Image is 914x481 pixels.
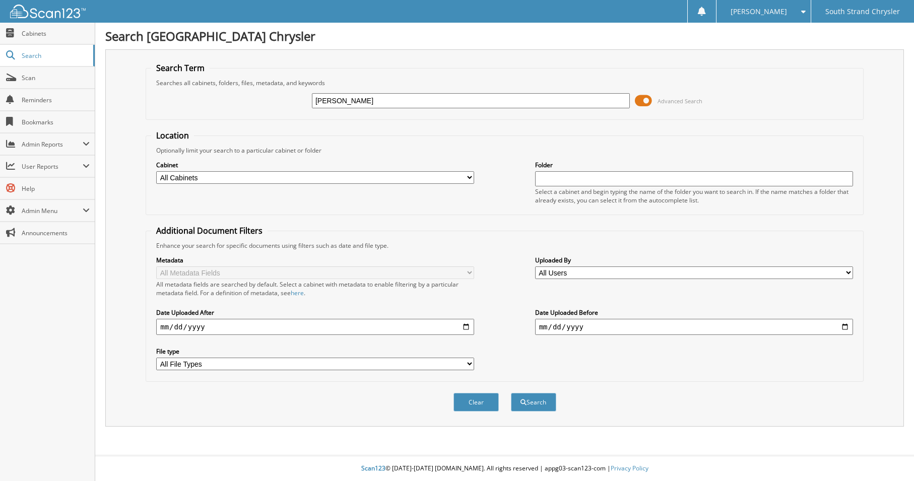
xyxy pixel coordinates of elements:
span: Cabinets [22,29,90,38]
a: Privacy Policy [611,464,648,472]
a: here [291,289,304,297]
legend: Location [151,130,194,141]
legend: Additional Document Filters [151,225,268,236]
label: Cabinet [156,161,474,169]
button: Clear [453,393,499,411]
legend: Search Term [151,62,210,74]
div: Searches all cabinets, folders, files, metadata, and keywords [151,79,858,87]
span: Admin Reports [22,140,83,149]
div: All metadata fields are searched by default. Select a cabinet with metadata to enable filtering b... [156,280,474,297]
span: User Reports [22,162,83,171]
label: File type [156,347,474,356]
div: © [DATE]-[DATE] [DOMAIN_NAME]. All rights reserved | appg03-scan123-com | [95,456,914,481]
div: Select a cabinet and begin typing the name of the folder you want to search in. If the name match... [535,187,853,204]
span: South Strand Chrysler [825,9,900,15]
span: Reminders [22,96,90,104]
input: end [535,319,853,335]
input: start [156,319,474,335]
iframe: Chat Widget [864,433,914,481]
span: Search [22,51,88,60]
span: Bookmarks [22,118,90,126]
span: Scan [22,74,90,82]
span: Admin Menu [22,207,83,215]
span: Scan123 [361,464,385,472]
span: [PERSON_NAME] [731,9,787,15]
label: Uploaded By [535,256,853,264]
span: Advanced Search [658,97,702,105]
span: Help [22,184,90,193]
div: Optionally limit your search to a particular cabinet or folder [151,146,858,155]
label: Metadata [156,256,474,264]
div: Enhance your search for specific documents using filters such as date and file type. [151,241,858,250]
label: Folder [535,161,853,169]
label: Date Uploaded Before [535,308,853,317]
span: Announcements [22,229,90,237]
label: Date Uploaded After [156,308,474,317]
button: Search [511,393,556,411]
img: scan123-logo-white.svg [10,5,86,18]
h1: Search [GEOGRAPHIC_DATA] Chrysler [105,28,904,44]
